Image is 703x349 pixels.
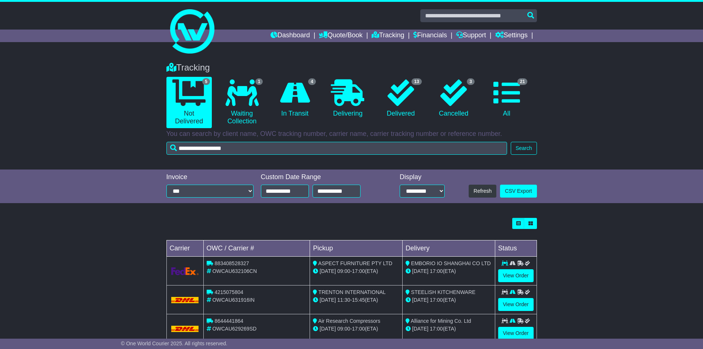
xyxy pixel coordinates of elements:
img: DHL.png [171,297,199,303]
a: CSV Export [500,185,537,198]
span: 883408528327 [214,260,249,266]
a: 4 In Transit [272,77,317,120]
span: 09:00 [337,268,350,274]
span: 17:00 [430,326,443,332]
a: View Order [498,298,534,311]
span: 09:00 [337,326,350,332]
span: 8644441864 [214,318,243,324]
span: 17:00 [352,326,365,332]
td: Pickup [310,240,403,257]
div: Custom Date Range [261,173,379,181]
a: 21 All [484,77,529,120]
a: 3 Cancelled [431,77,476,120]
a: 13 Delivered [378,77,423,120]
span: © One World Courier 2025. All rights reserved. [121,341,228,346]
a: Tracking [372,30,404,42]
p: You can search by client name, OWC tracking number, carrier name, carrier tracking number or refe... [166,130,537,138]
span: [DATE] [412,326,428,332]
a: 1 Waiting Collection [219,77,265,128]
a: View Order [498,327,534,340]
td: Delivery [402,240,495,257]
div: Display [400,173,445,181]
span: 4215075804 [214,289,243,295]
span: TRENTON INTERNATIONAL [318,289,386,295]
span: EMBORIO IO SHANGHAI CO LTD [411,260,491,266]
div: Tracking [163,62,541,73]
a: View Order [498,269,534,282]
div: - (ETA) [313,296,399,304]
div: Invoice [166,173,254,181]
span: ASPECT FURNITURE PTY LTD [318,260,392,266]
a: Financials [413,30,447,42]
a: Dashboard [270,30,310,42]
div: - (ETA) [313,267,399,275]
a: Delivering [325,77,371,120]
span: OWCAU632106CN [212,268,257,274]
div: (ETA) [406,296,492,304]
span: STEELISH KITCHENWARE [411,289,476,295]
span: [DATE] [320,297,336,303]
span: [DATE] [412,297,428,303]
button: Search [511,142,537,155]
span: [DATE] [320,268,336,274]
td: OWC / Carrier # [203,240,310,257]
a: Settings [495,30,528,42]
span: Alliance for Mining Co. Ltd [411,318,471,324]
span: OWCAU629269SD [212,326,256,332]
div: (ETA) [406,325,492,333]
td: Status [495,240,537,257]
a: Support [456,30,486,42]
span: 15:45 [352,297,365,303]
span: 17:00 [352,268,365,274]
span: OWCAU631916IN [212,297,254,303]
span: 13 [411,78,421,85]
button: Refresh [469,185,496,198]
div: - (ETA) [313,325,399,333]
td: Carrier [166,240,203,257]
span: [DATE] [412,268,428,274]
a: Quote/Book [319,30,362,42]
img: DHL.png [171,326,199,332]
span: 11:30 [337,297,350,303]
span: 3 [467,78,475,85]
span: 17:00 [430,297,443,303]
span: Air Research Compressors [318,318,380,324]
img: GetCarrierServiceLogo [171,267,199,275]
span: 21 [517,78,527,85]
span: 1 [255,78,263,85]
span: [DATE] [320,326,336,332]
a: 5 Not Delivered [166,77,212,128]
span: 4 [308,78,316,85]
div: (ETA) [406,267,492,275]
span: 17:00 [430,268,443,274]
span: 5 [202,78,210,85]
